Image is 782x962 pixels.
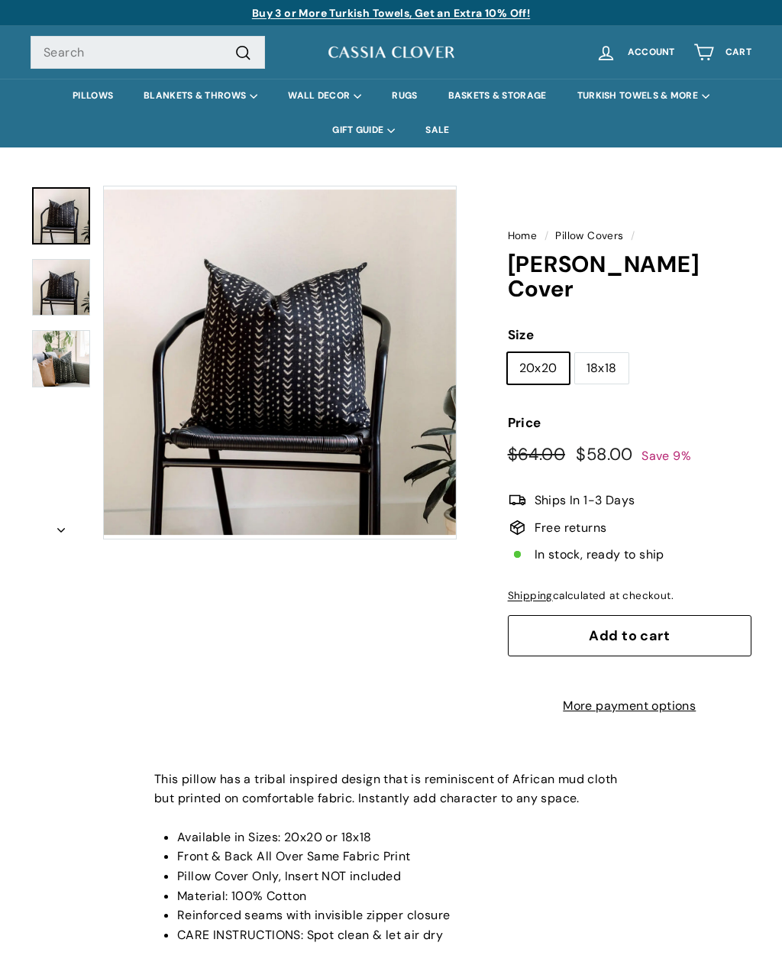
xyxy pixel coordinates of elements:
span: Add to cart [589,627,670,645]
li: Front & Back All Over Same Fabric Print [177,847,628,866]
a: Alexander Pillow Cover [32,187,90,245]
input: Search [31,36,265,70]
img: Alexander Pillow Cover [32,259,90,316]
span: $64.00 [508,443,565,465]
span: Cart [725,47,751,57]
li: Available in Sizes: 20x20 or 18x18 [177,828,628,847]
span: Free returns [535,518,607,538]
summary: WALL DECOR [273,79,376,113]
span: Reinforced seams with invisible zipper closure [177,907,450,923]
span: Save 9% [641,448,691,464]
a: Buy 3 or More Turkish Towels, Get an Extra 10% Off! [252,6,530,20]
a: Shipping [508,589,553,602]
summary: GIFT GUIDE [317,113,410,147]
label: Price [508,413,751,433]
a: PILLOWS [57,79,128,113]
a: Cart [684,30,761,75]
a: More payment options [508,696,751,716]
span: / [541,229,552,242]
li: Pillow Cover Only, Insert NOT included [177,866,628,886]
nav: breadcrumbs [508,228,751,245]
a: Home [508,229,538,242]
div: calculated at checkout. [508,588,751,604]
li: Material: 100% Cotton [177,886,628,906]
span: In stock, ready to ship [535,545,664,565]
a: Account [586,30,684,75]
label: 20x20 [508,353,569,384]
a: Pillow Covers [555,229,623,242]
img: Alexander Pillow Cover [32,330,90,387]
span: Ships In 1-3 Days [535,491,635,510]
label: 18x18 [575,353,629,384]
h1: [PERSON_NAME] Cover [508,252,751,302]
span: CARE INSTRUCTIONS: Spot clean & let air dry [177,927,443,943]
label: Size [508,325,751,345]
a: BASKETS & STORAGE [433,79,562,113]
summary: BLANKETS & THROWS [128,79,273,113]
span: Account [628,47,675,57]
button: Next [31,512,92,539]
summary: TURKISH TOWELS & MORE [562,79,725,113]
a: RUGS [376,79,432,113]
button: Add to cart [508,615,751,656]
p: This pillow has a tribal inspired design that is reminiscent of African mud cloth but printed on ... [154,769,628,808]
span: / [627,229,638,242]
span: $58.00 [576,443,632,465]
a: SALE [410,113,464,147]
